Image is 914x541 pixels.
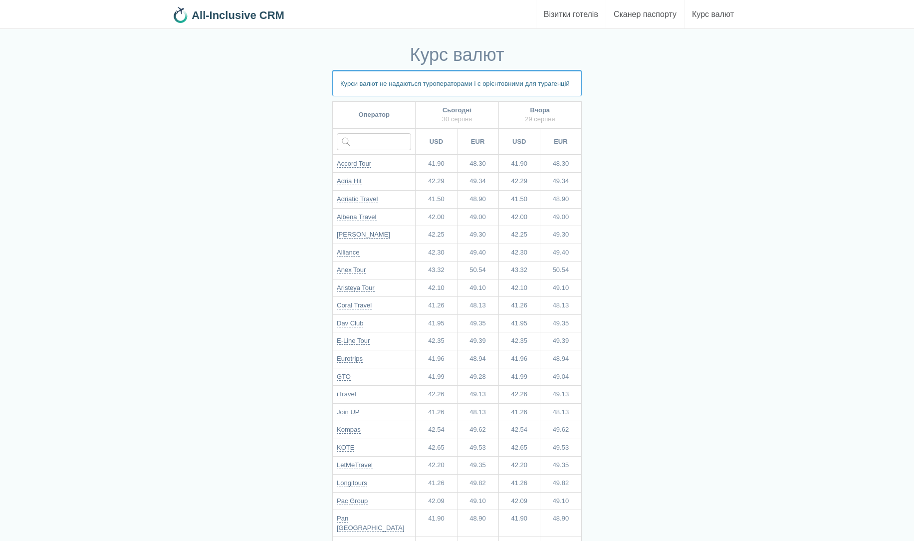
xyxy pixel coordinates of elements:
[416,403,457,421] td: 41.26
[337,515,404,532] a: Pan [GEOGRAPHIC_DATA]
[337,266,366,274] a: Anex Tour
[337,133,411,150] input: Введіть назву
[498,244,540,262] td: 42.30
[498,332,540,350] td: 42.35
[498,173,540,191] td: 42.29
[416,173,457,191] td: 42.29
[337,390,356,398] a: iTravel
[416,510,457,537] td: 41.90
[540,510,581,537] td: 48.90
[540,226,581,244] td: 49.30
[416,386,457,404] td: 42.26
[498,208,540,226] td: 42.00
[525,115,555,123] span: 29 серпня
[332,45,582,65] h1: Курс валют
[540,297,581,315] td: 48.13
[540,155,581,173] td: 48.30
[337,213,377,221] a: Albena Travel
[416,244,457,262] td: 42.30
[457,386,498,404] td: 49.13
[540,457,581,475] td: 49.35
[416,474,457,492] td: 41.26
[457,350,498,368] td: 48.94
[498,421,540,439] td: 42.54
[337,160,371,168] a: Accord Tour
[457,279,498,297] td: 49.10
[457,129,498,155] th: EUR
[416,314,457,332] td: 41.95
[540,173,581,191] td: 49.34
[540,262,581,279] td: 50.54
[416,208,457,226] td: 42.00
[416,297,457,315] td: 41.26
[416,190,457,208] td: 41.50
[540,208,581,226] td: 49.00
[337,444,354,452] a: KOTE
[498,510,540,537] td: 41.90
[416,279,457,297] td: 42.10
[416,332,457,350] td: 42.35
[540,439,581,457] td: 49.53
[337,249,360,257] a: Alliance
[337,195,378,203] a: Adriatic Travel
[498,386,540,404] td: 42.26
[540,403,581,421] td: 48.13
[540,350,581,368] td: 48.94
[457,173,498,191] td: 49.34
[498,439,540,457] td: 42.65
[498,190,540,208] td: 41.50
[337,177,362,185] a: Adria Hit
[443,106,471,114] b: Сьогодні
[337,301,372,309] a: Coral Travel
[540,279,581,297] td: 49.10
[457,314,498,332] td: 49.35
[457,190,498,208] td: 48.90
[498,314,540,332] td: 41.95
[498,492,540,510] td: 42.09
[337,319,363,327] a: Dav Club
[332,70,582,96] p: Курси валют не надаються туроператорами і є орієнтовними для турагенцій
[457,155,498,173] td: 48.30
[498,129,540,155] th: USD
[457,262,498,279] td: 50.54
[333,101,416,129] th: Оператор
[498,262,540,279] td: 43.32
[498,403,540,421] td: 41.26
[457,403,498,421] td: 48.13
[498,350,540,368] td: 41.96
[540,190,581,208] td: 48.90
[540,368,581,386] td: 49.04
[457,332,498,350] td: 49.39
[530,106,550,114] b: Вчора
[457,510,498,537] td: 48.90
[457,226,498,244] td: 49.30
[416,350,457,368] td: 41.96
[337,337,370,345] a: E-Line Tour
[337,461,373,469] a: LetMeTravel
[173,7,189,23] img: 32x32.png
[457,421,498,439] td: 49.62
[498,368,540,386] td: 41.99
[416,421,457,439] td: 42.54
[498,155,540,173] td: 41.90
[540,421,581,439] td: 49.62
[498,226,540,244] td: 42.25
[540,386,581,404] td: 49.13
[337,408,360,416] a: Join UP
[540,492,581,510] td: 49.10
[416,439,457,457] td: 42.65
[498,474,540,492] td: 41.26
[540,474,581,492] td: 49.82
[540,129,581,155] th: EUR
[442,115,472,123] span: 30 серпня
[540,244,581,262] td: 49.40
[337,355,363,363] a: Eurotrips
[192,9,284,21] b: All-Inclusive CRM
[337,373,351,381] a: GTO
[540,332,581,350] td: 49.39
[416,492,457,510] td: 42.09
[498,279,540,297] td: 42.10
[416,457,457,475] td: 42.20
[416,226,457,244] td: 42.25
[416,155,457,173] td: 41.90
